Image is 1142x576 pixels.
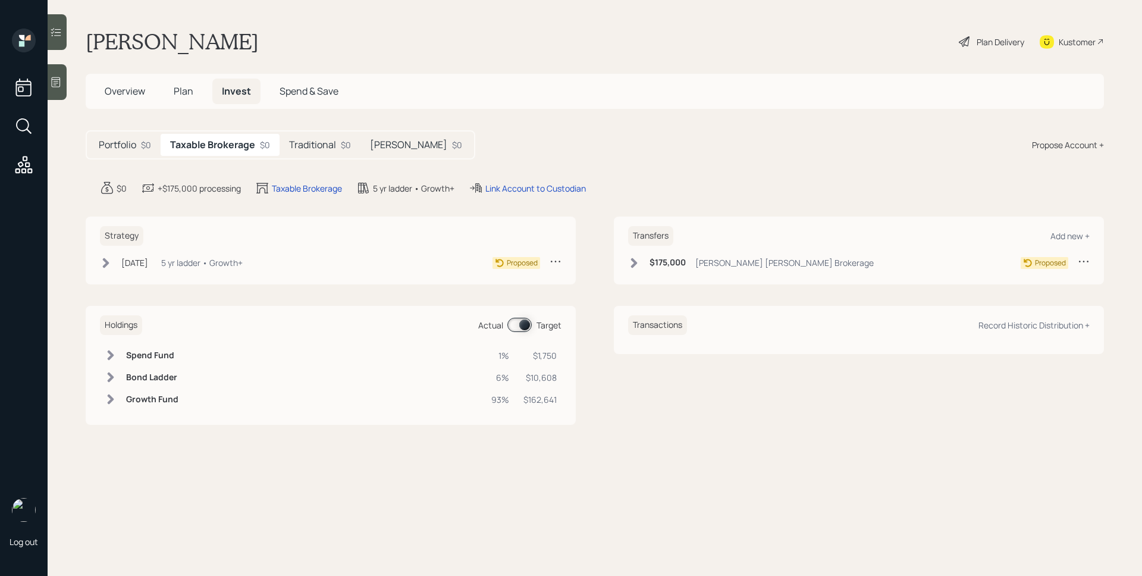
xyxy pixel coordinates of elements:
[628,315,687,335] h6: Transactions
[126,350,178,361] h6: Spend Fund
[121,256,148,269] div: [DATE]
[1050,230,1090,242] div: Add new +
[280,84,338,98] span: Spend & Save
[117,182,127,195] div: $0
[523,349,557,362] div: $1,750
[141,139,151,151] div: $0
[1035,258,1066,268] div: Proposed
[485,182,586,195] div: Link Account to Custodian
[158,182,241,195] div: +$175,000 processing
[99,139,136,151] h5: Portfolio
[126,395,178,405] h6: Growth Fund
[695,256,874,269] div: [PERSON_NAME] [PERSON_NAME] Brokerage
[491,393,509,406] div: 93%
[126,372,178,383] h6: Bond Ladder
[978,320,1090,331] div: Record Historic Distribution +
[105,84,145,98] span: Overview
[628,226,673,246] h6: Transfers
[10,536,38,547] div: Log out
[977,36,1024,48] div: Plan Delivery
[12,498,36,522] img: james-distasi-headshot.png
[373,182,454,195] div: 5 yr ladder • Growth+
[491,371,509,384] div: 6%
[523,371,557,384] div: $10,608
[100,315,142,335] h6: Holdings
[1032,139,1104,151] div: Propose Account +
[170,139,255,151] h5: Taxable Brokerage
[222,84,251,98] span: Invest
[650,258,686,268] h6: $175,000
[537,319,561,331] div: Target
[370,139,447,151] h5: [PERSON_NAME]
[100,226,143,246] h6: Strategy
[260,139,270,151] div: $0
[86,29,259,55] h1: [PERSON_NAME]
[1059,36,1096,48] div: Kustomer
[507,258,538,268] div: Proposed
[452,139,462,151] div: $0
[174,84,193,98] span: Plan
[161,256,243,269] div: 5 yr ladder • Growth+
[478,319,503,331] div: Actual
[523,393,557,406] div: $162,641
[341,139,351,151] div: $0
[491,349,509,362] div: 1%
[289,139,336,151] h5: Traditional
[272,182,342,195] div: Taxable Brokerage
